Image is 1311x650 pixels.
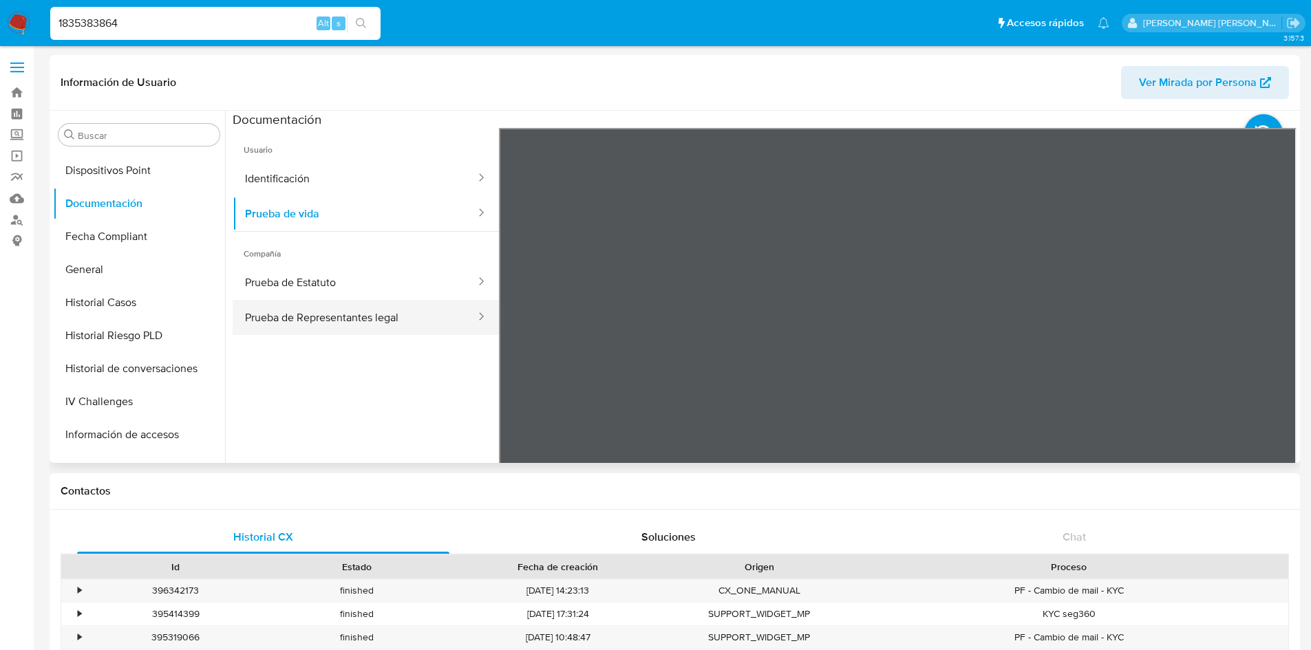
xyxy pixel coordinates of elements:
[447,579,669,602] div: [DATE] 14:23:13
[53,319,225,352] button: Historial Riesgo PLD
[850,626,1288,649] div: PF - Cambio de mail - KYC
[1063,529,1086,545] span: Chat
[1286,16,1301,30] a: Salir
[53,385,225,418] button: IV Challenges
[53,154,225,187] button: Dispositivos Point
[1098,17,1109,29] a: Notificaciones
[337,17,341,30] span: s
[457,560,659,574] div: Fecha de creación
[1121,66,1289,99] button: Ver Mirada por Persona
[64,129,75,140] button: Buscar
[318,17,329,30] span: Alt
[850,603,1288,625] div: KYC seg360
[276,560,438,574] div: Estado
[447,603,669,625] div: [DATE] 17:31:24
[78,584,81,597] div: •
[61,484,1289,498] h1: Contactos
[669,626,850,649] div: SUPPORT_WIDGET_MP
[1143,17,1282,30] p: josefina.larrea@mercadolibre.com
[53,286,225,319] button: Historial Casos
[860,560,1279,574] div: Proceso
[50,14,381,32] input: Buscar usuario o caso...
[233,529,293,545] span: Historial CX
[1139,66,1257,99] span: Ver Mirada por Persona
[61,76,176,89] h1: Información de Usuario
[53,220,225,253] button: Fecha Compliant
[85,579,266,602] div: 396342173
[1007,16,1084,30] span: Accesos rápidos
[53,253,225,286] button: General
[669,603,850,625] div: SUPPORT_WIDGET_MP
[266,579,447,602] div: finished
[266,603,447,625] div: finished
[641,529,696,545] span: Soluciones
[53,418,225,451] button: Información de accesos
[266,626,447,649] div: finished
[347,14,375,33] button: search-icon
[95,560,257,574] div: Id
[850,579,1288,602] div: PF - Cambio de mail - KYC
[85,603,266,625] div: 395414399
[78,607,81,620] div: •
[669,579,850,602] div: CX_ONE_MANUAL
[679,560,840,574] div: Origen
[53,352,225,385] button: Historial de conversaciones
[78,631,81,644] div: •
[447,626,669,649] div: [DATE] 10:48:47
[78,129,214,142] input: Buscar
[85,626,266,649] div: 395319066
[53,451,225,484] button: Insurtech
[53,187,225,220] button: Documentación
